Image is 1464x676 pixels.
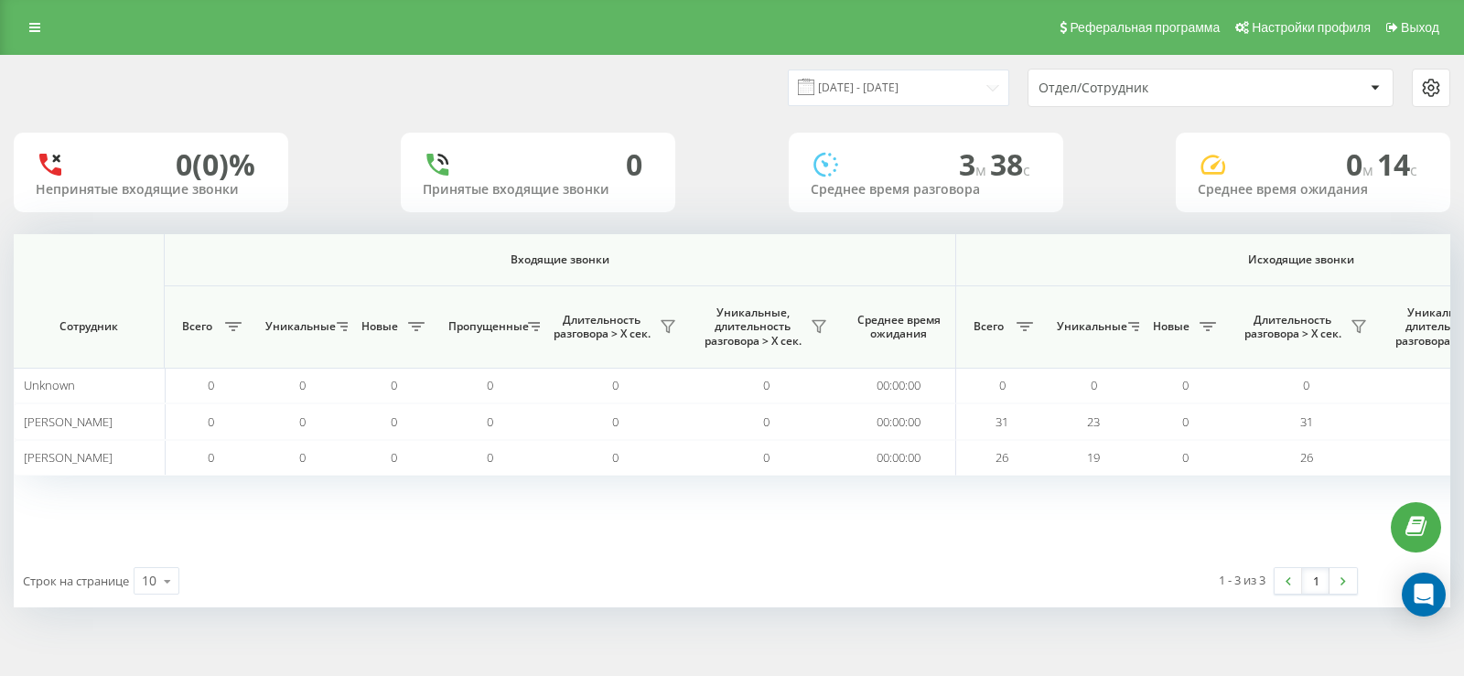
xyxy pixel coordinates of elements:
[811,182,1041,198] div: Среднее время разговора
[1039,80,1257,96] div: Отдел/Сотрудник
[1091,377,1097,393] span: 0
[299,377,306,393] span: 0
[1148,319,1194,334] span: Новые
[1087,449,1100,466] span: 19
[1300,449,1313,466] span: 26
[24,413,113,430] span: [PERSON_NAME]
[856,313,942,341] span: Среднее время ожидания
[1182,377,1189,393] span: 0
[299,413,306,430] span: 0
[1300,413,1313,430] span: 31
[142,572,156,590] div: 10
[299,449,306,466] span: 0
[391,449,397,466] span: 0
[29,319,148,334] span: Сотрудник
[174,319,220,334] span: Всего
[1240,313,1345,341] span: Длительность разговора > Х сек.
[357,319,403,334] span: Новые
[212,252,908,267] span: Входящие звонки
[965,319,1011,334] span: Всего
[1410,160,1417,180] span: c
[975,160,990,180] span: м
[487,377,493,393] span: 0
[990,145,1030,184] span: 38
[487,449,493,466] span: 0
[996,449,1008,466] span: 26
[208,449,214,466] span: 0
[1302,568,1329,594] a: 1
[1057,319,1123,334] span: Уникальные
[999,377,1006,393] span: 0
[391,377,397,393] span: 0
[612,449,619,466] span: 0
[842,440,956,476] td: 00:00:00
[996,413,1008,430] span: 31
[1198,182,1428,198] div: Среднее время ожидания
[626,147,642,182] div: 0
[1401,20,1439,35] span: Выход
[208,377,214,393] span: 0
[959,145,990,184] span: 3
[763,413,770,430] span: 0
[1402,573,1446,617] div: Open Intercom Messenger
[265,319,331,334] span: Уникальные
[763,449,770,466] span: 0
[23,573,129,589] span: Строк на странице
[448,319,522,334] span: Пропущенные
[1377,145,1417,184] span: 14
[24,377,75,393] span: Unknown
[1182,413,1189,430] span: 0
[842,368,956,403] td: 00:00:00
[842,403,956,439] td: 00:00:00
[763,377,770,393] span: 0
[1362,160,1377,180] span: м
[1219,571,1265,589] div: 1 - 3 из 3
[1023,160,1030,180] span: c
[24,449,113,466] span: [PERSON_NAME]
[700,306,805,349] span: Уникальные, длительность разговора > Х сек.
[1070,20,1220,35] span: Реферальная программа
[1346,145,1377,184] span: 0
[612,413,619,430] span: 0
[391,413,397,430] span: 0
[487,413,493,430] span: 0
[1252,20,1371,35] span: Настройки профиля
[36,182,266,198] div: Непринятые входящие звонки
[176,147,255,182] div: 0 (0)%
[612,377,619,393] span: 0
[549,313,654,341] span: Длительность разговора > Х сек.
[1182,449,1189,466] span: 0
[1087,413,1100,430] span: 23
[208,413,214,430] span: 0
[1303,377,1309,393] span: 0
[423,182,653,198] div: Принятые входящие звонки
